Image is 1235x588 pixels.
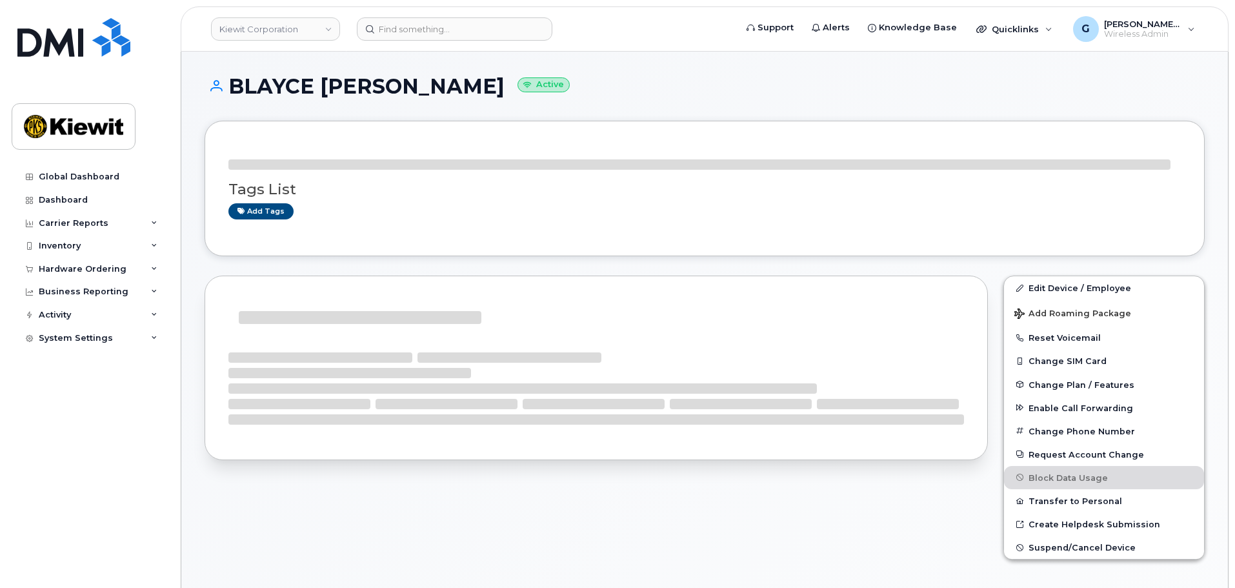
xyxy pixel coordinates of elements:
[1004,276,1204,299] a: Edit Device / Employee
[1004,466,1204,489] button: Block Data Usage
[205,75,1205,97] h1: BLAYCE [PERSON_NAME]
[1029,403,1133,412] span: Enable Call Forwarding
[517,77,570,92] small: Active
[228,181,1181,198] h3: Tags List
[228,203,294,219] a: Add tags
[1029,543,1136,553] span: Suspend/Cancel Device
[1004,443,1204,466] button: Request Account Change
[1004,396,1204,420] button: Enable Call Forwarding
[1004,420,1204,443] button: Change Phone Number
[1004,326,1204,349] button: Reset Voicemail
[1004,299,1204,326] button: Add Roaming Package
[1004,512,1204,536] a: Create Helpdesk Submission
[1004,373,1204,396] button: Change Plan / Features
[1014,309,1131,321] span: Add Roaming Package
[1029,380,1134,389] span: Change Plan / Features
[1004,489,1204,512] button: Transfer to Personal
[1004,536,1204,559] button: Suspend/Cancel Device
[1004,349,1204,372] button: Change SIM Card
